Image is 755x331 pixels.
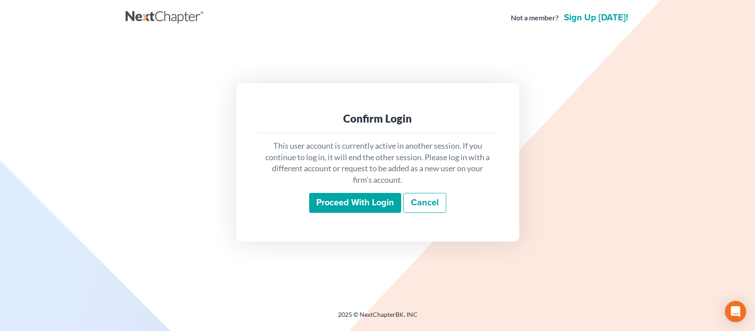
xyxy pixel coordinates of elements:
a: Cancel [403,193,446,213]
input: Proceed with login [309,193,401,213]
p: This user account is currently active in another session. If you continue to log in, it will end ... [264,140,491,186]
div: Confirm Login [264,112,491,126]
strong: Not a member? [511,13,559,23]
a: Sign up [DATE]! [562,13,630,22]
div: Open Intercom Messenger [725,301,746,322]
div: 2025 © NextChapterBK, INC [126,310,630,326]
